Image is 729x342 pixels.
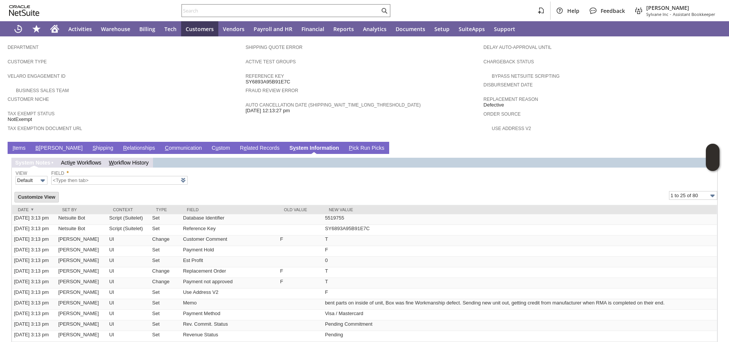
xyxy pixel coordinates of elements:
a: Support [489,21,520,36]
a: Auto Cancellation Date (shipping_wait_time_long_threshold_date) [246,102,421,108]
td: Pending Commitment [323,320,717,331]
a: View [16,171,27,176]
a: Home [46,21,64,36]
a: Business Sales Team [16,88,69,93]
a: Custom [210,145,232,152]
td: UI [107,257,150,267]
a: Chargeback Status [483,59,534,64]
a: Active Test Groups [246,59,296,64]
td: 5519755 [323,214,717,225]
td: [DATE] 3:13 pm [12,278,56,289]
a: Reference Key [246,74,284,79]
svg: Shortcuts [32,24,41,33]
span: Payroll and HR [254,25,292,33]
td: UI [107,310,150,320]
span: Feedback [601,7,625,14]
span: Warehouse [101,25,130,33]
td: F [278,278,323,289]
td: bent parts on inside of unit, Box was fine Workmanship defect. Sending new unit out, getting cred... [323,299,717,310]
span: P [349,145,352,151]
td: T [323,278,717,289]
svg: logo [9,5,39,16]
a: Reports [329,21,358,36]
span: Documents [396,25,425,33]
td: [PERSON_NAME] [56,246,107,257]
div: Field [187,207,273,212]
td: Est Profit [181,257,278,267]
span: Activities [68,25,92,33]
a: Customers [181,21,218,36]
a: Unrolled view on [708,143,717,152]
a: Order Source [483,111,521,117]
td: [PERSON_NAME] [56,257,107,267]
td: Set [150,257,181,267]
div: New Value [329,207,711,212]
a: Shipping [91,145,115,152]
span: SY6893A95B91E7C [246,79,290,85]
td: UI [107,246,150,257]
iframe: Click here to launch Oracle Guided Learning Help Panel [706,144,720,171]
a: Tax Exemption Document URL [8,126,82,131]
div: Context [113,207,144,212]
td: UI [107,331,150,342]
a: Pick Run Picks [347,145,386,152]
a: Use Address V2 [492,126,531,131]
td: [PERSON_NAME] [56,278,107,289]
div: Old Value [284,207,317,212]
span: - [670,11,671,17]
span: Customers [186,25,214,33]
td: Set [150,331,181,342]
td: Set [150,299,181,310]
td: [DATE] 3:13 pm [12,225,56,235]
td: Pending [323,331,717,342]
td: Visa / Mastercard [323,310,717,320]
td: Netsuite Bot [56,214,107,225]
span: B [35,145,39,151]
td: UI [107,278,150,289]
a: Activities [64,21,96,36]
td: Customer Comment [181,235,278,246]
svg: Home [50,24,59,33]
input: Default [16,176,47,185]
td: T [323,235,717,246]
a: Warehouse [96,21,135,36]
span: S [93,145,96,151]
img: More Options [708,191,717,200]
a: Tax Exempt Status [8,111,55,116]
span: Financial [301,25,324,33]
div: Set by [62,207,101,212]
span: v [70,160,73,166]
a: Vendors [218,21,249,36]
a: Department [8,45,39,50]
td: Payment Hold [181,246,278,257]
td: Netsuite Bot [56,225,107,235]
span: Vendors [223,25,245,33]
td: Script (Suitelet) [107,225,150,235]
td: Change [150,267,181,278]
td: F [278,267,323,278]
td: Payment Method [181,310,278,320]
span: [DATE] 12:13:27 pm [246,108,290,114]
img: More Options [38,176,47,185]
a: Communication [163,145,204,152]
span: I [13,145,14,151]
td: [DATE] 3:13 pm [12,267,56,278]
td: Change [150,235,181,246]
td: Change [150,278,181,289]
span: [PERSON_NAME] [646,4,715,11]
td: Set [150,246,181,257]
td: [PERSON_NAME] [56,267,107,278]
td: Memo [181,299,278,310]
td: UI [107,299,150,310]
a: Customer Niche [8,97,49,102]
td: Set [150,289,181,299]
td: UI [107,267,150,278]
td: Payment not approved [181,278,278,289]
svg: Recent Records [14,24,23,33]
a: Delay Auto-Approval Until [483,45,551,50]
span: Help [567,7,579,14]
span: y [293,145,296,151]
a: Relationships [121,145,157,152]
td: Reference Key [181,225,278,235]
a: Setup [430,21,454,36]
